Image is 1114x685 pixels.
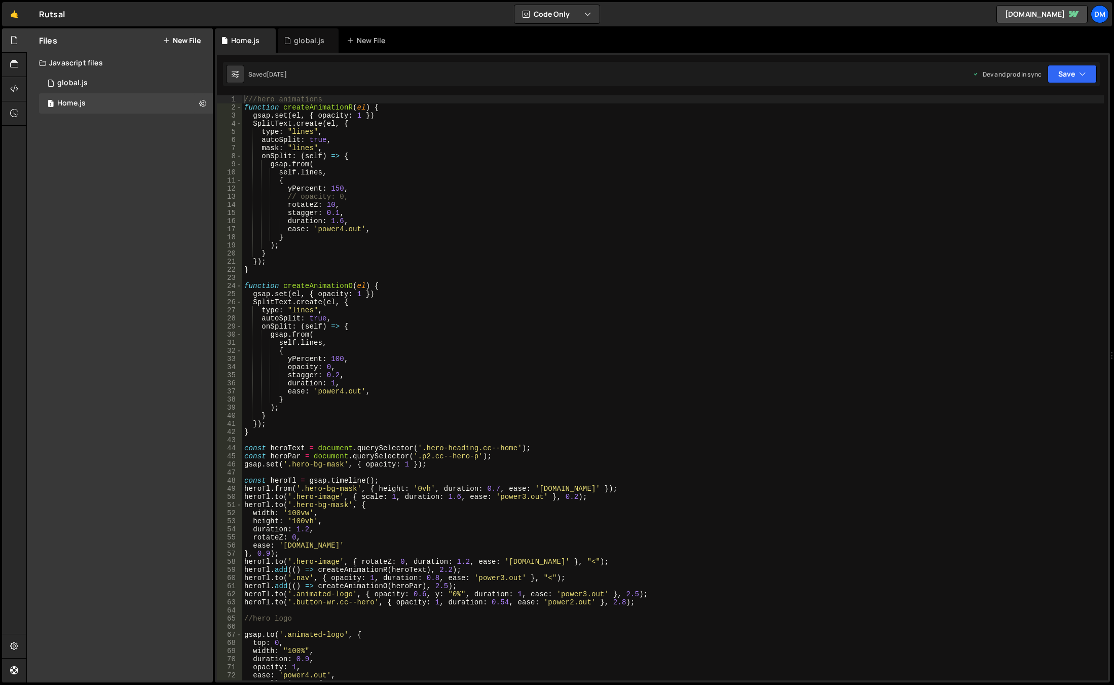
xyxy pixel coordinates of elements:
div: 6 [217,136,242,144]
div: 43 [217,436,242,444]
div: 48 [217,477,242,485]
div: 24 [217,282,242,290]
div: 39 [217,404,242,412]
div: 45 [217,452,242,460]
div: 15875/42351.js [39,73,213,93]
div: 55 [217,533,242,542]
div: 31 [217,339,242,347]
div: 29 [217,322,242,331]
div: 69 [217,647,242,655]
div: 15875/46843.js [39,93,213,114]
a: Dm [1091,5,1109,23]
div: 1 [217,95,242,103]
div: 14 [217,201,242,209]
div: 54 [217,525,242,533]
div: 36 [217,379,242,387]
div: 72 [217,671,242,679]
div: 38 [217,395,242,404]
div: 32 [217,347,242,355]
div: 19 [217,241,242,249]
div: 35 [217,371,242,379]
div: 68 [217,639,242,647]
div: 46 [217,460,242,468]
div: 12 [217,185,242,193]
div: 57 [217,550,242,558]
div: 4 [217,120,242,128]
div: 28 [217,314,242,322]
div: 40 [217,412,242,420]
div: [DATE] [267,70,287,79]
div: 3 [217,112,242,120]
div: 21 [217,258,242,266]
div: 42 [217,428,242,436]
div: 53 [217,517,242,525]
div: 9 [217,160,242,168]
div: Dev and prod in sync [973,70,1042,79]
div: 51 [217,501,242,509]
div: 58 [217,558,242,566]
div: 66 [217,623,242,631]
div: 64 [217,606,242,615]
button: New File [163,37,201,45]
div: 47 [217,468,242,477]
div: 8 [217,152,242,160]
div: 52 [217,509,242,517]
button: Code Only [514,5,600,23]
div: 20 [217,249,242,258]
div: 37 [217,387,242,395]
div: 18 [217,233,242,241]
div: Home.js [57,99,86,108]
div: 23 [217,274,242,282]
div: 15 [217,209,242,217]
div: 7 [217,144,242,152]
div: 62 [217,590,242,598]
div: 61 [217,582,242,590]
div: 49 [217,485,242,493]
div: 67 [217,631,242,639]
h2: Files [39,35,57,46]
div: Saved [248,70,287,79]
div: 13 [217,193,242,201]
div: 5 [217,128,242,136]
div: 11 [217,176,242,185]
a: 🤙 [2,2,27,26]
div: 59 [217,566,242,574]
div: New File [347,35,389,46]
a: [DOMAIN_NAME] [996,5,1088,23]
div: 2 [217,103,242,112]
div: global.js [294,35,324,46]
div: 71 [217,663,242,671]
div: 17 [217,225,242,233]
div: 60 [217,574,242,582]
div: 25 [217,290,242,298]
div: 70 [217,655,242,663]
div: 26 [217,298,242,306]
div: 27 [217,306,242,314]
div: 50 [217,493,242,501]
div: Home.js [231,35,259,46]
div: 34 [217,363,242,371]
div: 33 [217,355,242,363]
div: 30 [217,331,242,339]
div: Javascript files [27,53,213,73]
div: 63 [217,598,242,606]
div: 16 [217,217,242,225]
button: Save [1048,65,1097,83]
div: 65 [217,615,242,623]
span: 1 [48,100,54,109]
div: 56 [217,542,242,550]
div: 22 [217,266,242,274]
div: 44 [217,444,242,452]
div: Rutsal [39,8,65,20]
div: 41 [217,420,242,428]
div: 10 [217,168,242,176]
div: global.js [57,79,88,88]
